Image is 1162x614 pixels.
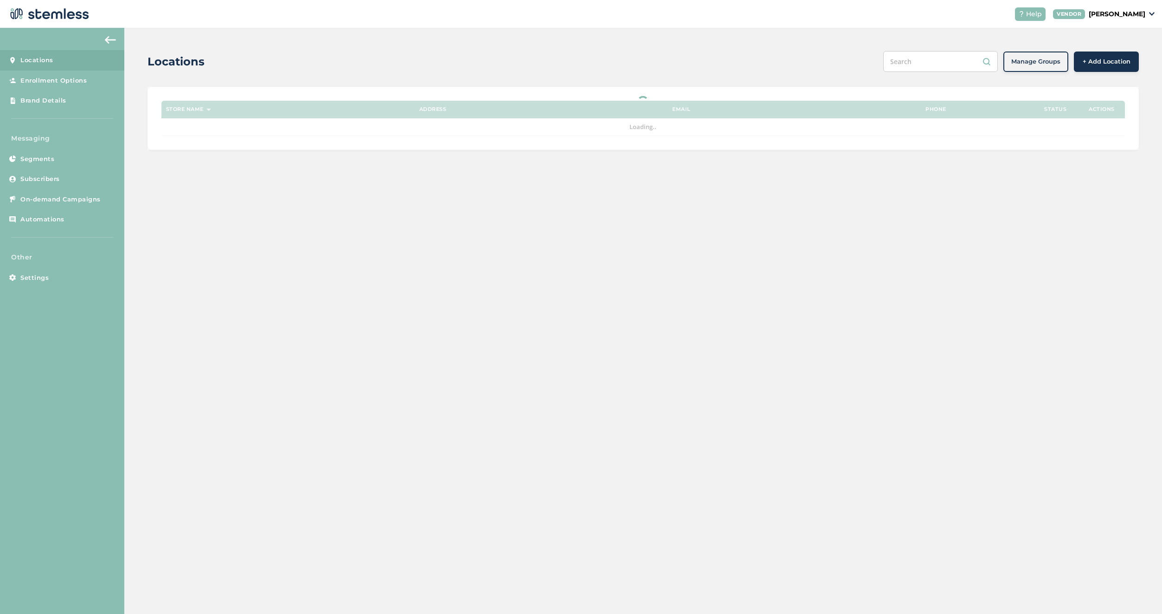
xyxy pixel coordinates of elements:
[1003,52,1068,72] button: Manage Groups
[105,36,116,44] img: icon-arrow-back-accent-c549486e.svg
[1011,57,1060,66] span: Manage Groups
[1149,12,1155,16] img: icon_down-arrow-small-66adaf34.svg
[20,273,49,283] span: Settings
[1074,52,1139,72] button: + Add Location
[1116,569,1162,614] iframe: Chat Widget
[1026,9,1042,19] span: Help
[20,155,54,164] span: Segments
[20,96,66,105] span: Brand Details
[1083,57,1130,66] span: + Add Location
[883,51,998,72] input: Search
[20,195,101,204] span: On-demand Campaigns
[20,76,87,85] span: Enrollment Options
[148,53,205,70] h2: Locations
[1053,9,1085,19] div: VENDOR
[7,5,89,23] img: logo-dark-0685b13c.svg
[20,215,64,224] span: Automations
[20,175,60,184] span: Subscribers
[1019,11,1024,17] img: icon-help-white-03924b79.svg
[1089,9,1145,19] p: [PERSON_NAME]
[20,56,53,65] span: Locations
